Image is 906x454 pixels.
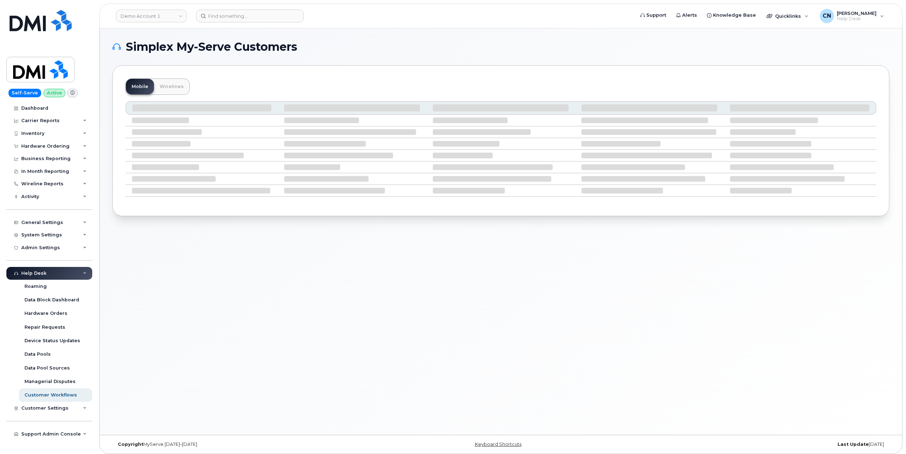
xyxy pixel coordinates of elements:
strong: Copyright [118,442,143,447]
a: Wirelines [154,79,189,94]
a: Keyboard Shortcuts [475,442,521,447]
strong: Last Update [838,442,869,447]
span: Simplex My-Serve Customers [126,42,297,52]
div: MyServe [DATE]–[DATE] [112,442,371,447]
div: [DATE] [630,442,889,447]
a: Mobile [126,79,154,94]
